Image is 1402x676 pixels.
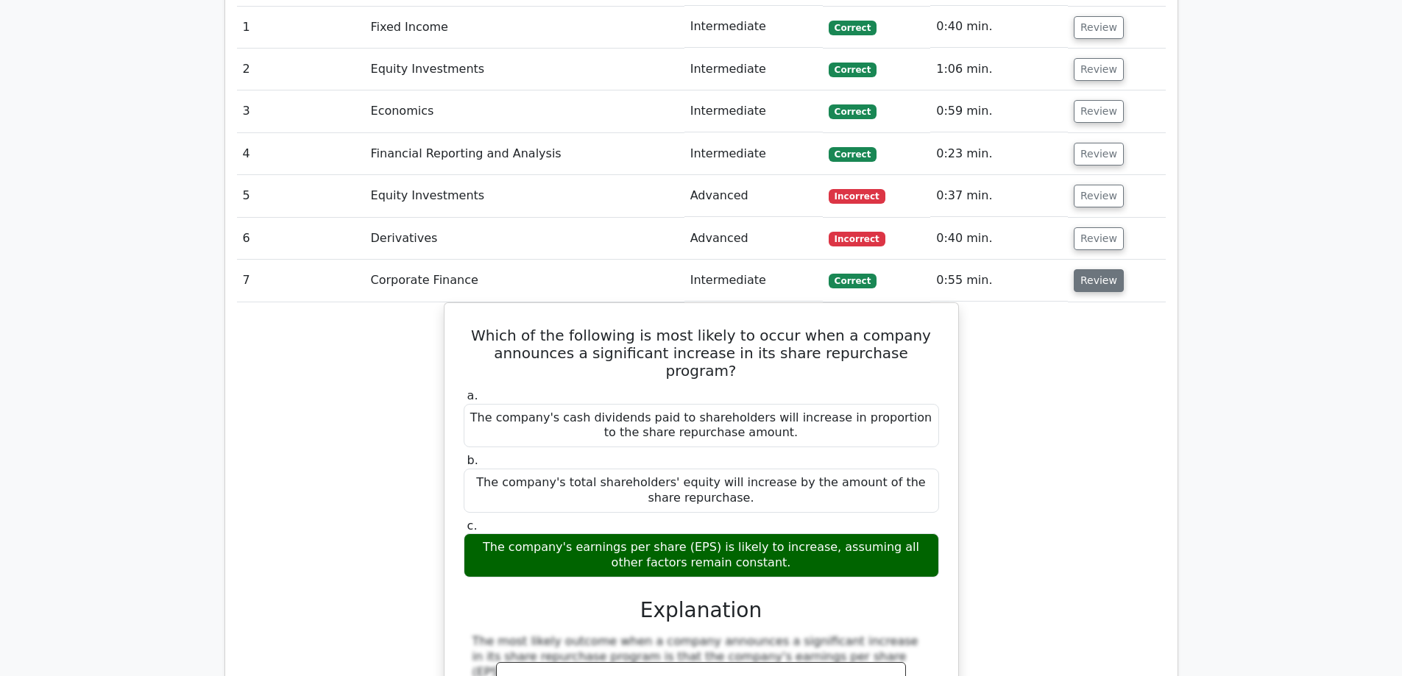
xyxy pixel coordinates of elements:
td: Advanced [684,218,823,260]
button: Review [1074,58,1124,81]
td: Advanced [684,175,823,217]
span: Correct [829,63,877,77]
td: 6 [237,218,365,260]
span: Correct [829,104,877,119]
td: 0:40 min. [930,6,1068,48]
td: Intermediate [684,6,823,48]
td: Derivatives [365,218,684,260]
td: Fixed Income [365,6,684,48]
td: 3 [237,90,365,132]
span: Correct [829,274,877,288]
h3: Explanation [472,598,930,623]
td: 5 [237,175,365,217]
td: Intermediate [684,49,823,90]
td: Financial Reporting and Analysis [365,133,684,175]
td: 7 [237,260,365,302]
span: Incorrect [829,232,885,246]
td: 0:55 min. [930,260,1068,302]
span: Correct [829,147,877,162]
td: 0:59 min. [930,90,1068,132]
div: The company's earnings per share (EPS) is likely to increase, assuming all other factors remain c... [464,533,939,577]
td: Economics [365,90,684,132]
td: Intermediate [684,260,823,302]
button: Review [1074,16,1124,39]
td: Equity Investments [365,175,684,217]
button: Review [1074,227,1124,250]
td: Intermediate [684,133,823,175]
td: 4 [237,133,365,175]
span: c. [467,519,478,533]
div: The company's total shareholders' equity will increase by the amount of the share repurchase. [464,469,939,513]
td: 0:40 min. [930,218,1068,260]
div: The company's cash dividends paid to shareholders will increase in proportion to the share repurc... [464,404,939,448]
td: Corporate Finance [365,260,684,302]
td: Intermediate [684,90,823,132]
h5: Which of the following is most likely to occur when a company announces a significant increase in... [462,327,941,380]
button: Review [1074,269,1124,292]
span: Correct [829,21,877,35]
span: a. [467,388,478,402]
td: 2 [237,49,365,90]
td: 0:37 min. [930,175,1068,217]
td: 1:06 min. [930,49,1068,90]
td: Equity Investments [365,49,684,90]
button: Review [1074,143,1124,166]
button: Review [1074,185,1124,207]
td: 1 [237,6,365,48]
span: b. [467,453,478,467]
button: Review [1074,100,1124,123]
span: Incorrect [829,189,885,204]
td: 0:23 min. [930,133,1068,175]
